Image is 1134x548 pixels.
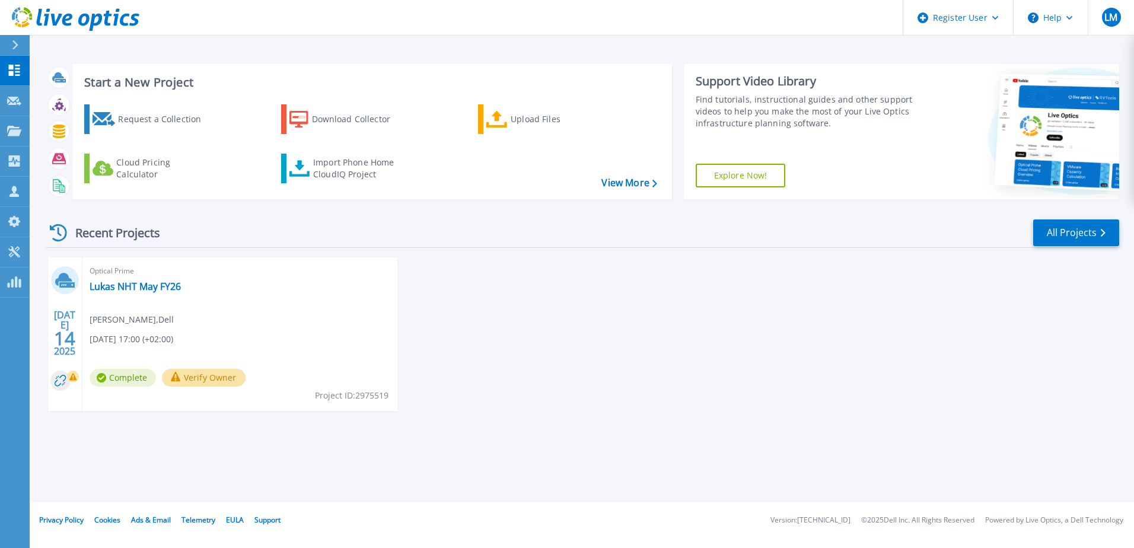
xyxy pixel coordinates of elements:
[116,157,211,180] div: Cloud Pricing Calculator
[94,515,120,525] a: Cookies
[601,177,657,189] a: View More
[84,154,216,183] a: Cloud Pricing Calculator
[985,517,1123,524] li: Powered by Live Optics, a Dell Technology
[84,104,216,134] a: Request a Collection
[696,94,918,129] div: Find tutorials, instructional guides and other support videos to help you make the most of your L...
[1033,219,1119,246] a: All Projects
[90,313,174,326] span: [PERSON_NAME] , Dell
[162,369,246,387] button: Verify Owner
[313,157,406,180] div: Import Phone Home CloudIQ Project
[861,517,974,524] li: © 2025 Dell Inc. All Rights Reserved
[1104,12,1117,22] span: LM
[696,74,918,89] div: Support Video Library
[90,333,173,346] span: [DATE] 17:00 (+02:00)
[39,515,84,525] a: Privacy Policy
[226,515,244,525] a: EULA
[770,517,850,524] li: Version: [TECHNICAL_ID]
[254,515,281,525] a: Support
[315,389,388,402] span: Project ID: 2975519
[54,333,75,343] span: 14
[84,76,657,89] h3: Start a New Project
[90,281,181,292] a: Lukas NHT May FY26
[511,107,606,131] div: Upload Files
[281,104,413,134] a: Download Collector
[90,369,156,387] span: Complete
[181,515,215,525] a: Telemetry
[118,107,213,131] div: Request a Collection
[46,218,176,247] div: Recent Projects
[696,164,786,187] a: Explore Now!
[478,104,610,134] a: Upload Files
[312,107,407,131] div: Download Collector
[131,515,171,525] a: Ads & Email
[53,311,76,355] div: [DATE] 2025
[90,265,390,278] span: Optical Prime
